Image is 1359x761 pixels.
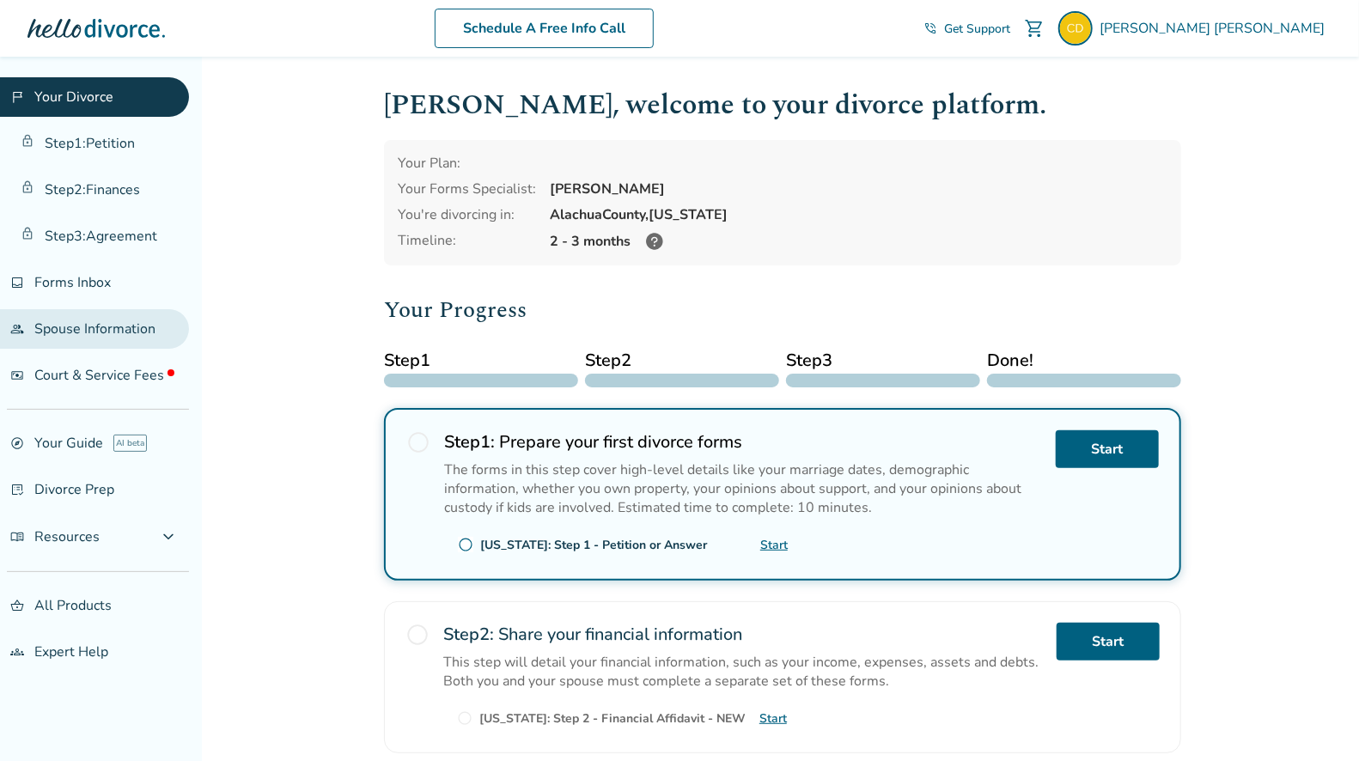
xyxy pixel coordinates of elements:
[987,348,1181,374] span: Done!
[923,21,937,35] span: phone_in_talk
[398,205,536,224] div: You're divorcing in:
[550,205,1167,224] div: Alachua County, [US_STATE]
[384,84,1181,126] h1: [PERSON_NAME] , welcome to your divorce platform.
[405,623,430,647] span: radio_button_unchecked
[10,530,24,544] span: menu_book
[384,348,578,374] span: Step 1
[398,180,536,198] div: Your Forms Specialist:
[113,435,147,452] span: AI beta
[1100,19,1332,38] span: [PERSON_NAME] [PERSON_NAME]
[1057,623,1160,661] a: Start
[443,623,494,646] strong: Step 2 :
[435,9,654,48] a: Schedule A Free Info Call
[457,710,472,726] span: radio_button_unchecked
[923,21,1010,37] a: phone_in_talkGet Support
[384,293,1181,327] h2: Your Progress
[585,348,779,374] span: Step 2
[444,430,1042,454] h2: Prepare your first divorce forms
[158,527,179,547] span: expand_more
[444,460,1042,517] p: The forms in this step cover high-level details like your marriage dates, demographic information...
[444,430,495,454] strong: Step 1 :
[443,623,1043,646] h2: Share your financial information
[944,21,1010,37] span: Get Support
[550,180,1167,198] div: [PERSON_NAME]
[550,231,1167,252] div: 2 - 3 months
[1024,18,1045,39] span: shopping_cart
[34,273,111,292] span: Forms Inbox
[759,710,787,727] a: Start
[10,527,100,546] span: Resources
[10,483,24,496] span: list_alt_check
[1056,430,1159,468] a: Start
[760,537,788,553] a: Start
[398,231,536,252] div: Timeline:
[479,710,746,727] div: [US_STATE]: Step 2 - Financial Affidavit - NEW
[1058,11,1093,46] img: charbrown107@gmail.com
[443,653,1043,691] p: This step will detail your financial information, such as your income, expenses, assets and debts...
[480,537,707,553] div: [US_STATE]: Step 1 - Petition or Answer
[458,537,473,552] span: radio_button_unchecked
[10,436,24,450] span: explore
[34,366,174,385] span: Court & Service Fees
[406,430,430,454] span: radio_button_unchecked
[10,599,24,612] span: shopping_basket
[10,322,24,336] span: people
[10,90,24,104] span: flag_2
[786,348,980,374] span: Step 3
[10,645,24,659] span: groups
[398,154,536,173] div: Your Plan:
[10,276,24,289] span: inbox
[10,368,24,382] span: universal_currency_alt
